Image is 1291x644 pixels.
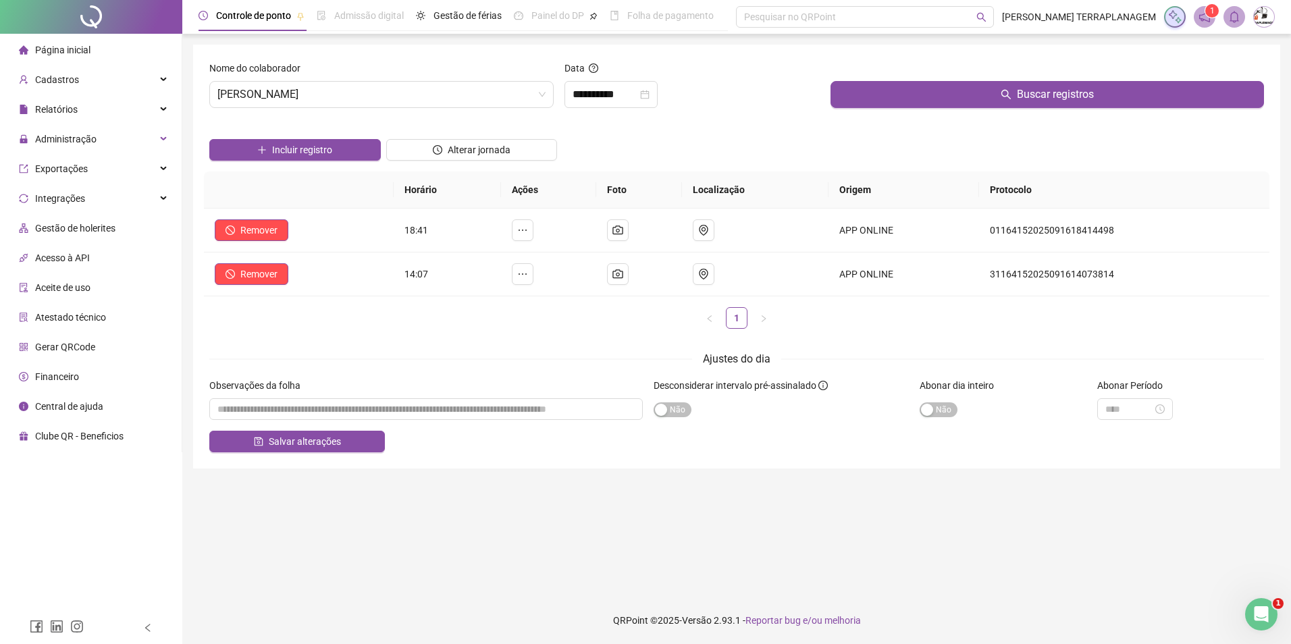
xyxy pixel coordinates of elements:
span: Data [564,63,585,74]
span: pushpin [589,12,598,20]
span: bell [1228,11,1240,23]
th: Foto [596,171,682,209]
span: Remover [240,223,278,238]
span: question-circle [589,63,598,73]
span: book [610,11,619,20]
span: linkedin [50,620,63,633]
span: home [19,45,28,55]
button: right [753,307,774,329]
span: left [706,315,714,323]
img: sparkle-icon.fc2bf0ac1784a2077858766a79e2daf3.svg [1167,9,1182,24]
td: 31164152025091614073814 [979,252,1269,296]
td: APP ONLINE [828,209,979,252]
span: 18:41 [404,225,428,236]
span: Ajustes do dia [703,352,770,365]
span: Gestão de holerites [35,223,115,234]
span: 1 [1273,598,1284,609]
span: Gerar QRCode [35,342,95,352]
span: Clube QR - Beneficios [35,431,124,441]
span: Integrações [35,193,85,204]
span: camera [612,225,623,236]
span: api [19,253,28,263]
span: search [1001,89,1011,100]
span: facebook [30,620,43,633]
li: Próxima página [753,307,774,329]
span: environment [698,269,709,279]
th: Origem [828,171,979,209]
span: Reportar bug e/ou melhoria [745,615,861,626]
button: Incluir registro [209,139,381,161]
img: 52531 [1254,7,1274,27]
span: Controle de ponto [216,10,291,21]
span: clock-circle [433,145,442,155]
th: Protocolo [979,171,1269,209]
button: Salvar alterações [209,431,385,452]
iframe: Intercom live chat [1245,598,1277,630]
span: info-circle [19,402,28,411]
a: Alterar jornada [386,146,558,157]
li: 1 [726,307,747,329]
th: Horário [394,171,501,209]
span: ellipsis [517,225,528,236]
span: user-add [19,75,28,84]
label: Abonar Período [1097,378,1171,393]
span: Incluir registro [272,142,332,157]
span: lock [19,134,28,144]
span: Versão [682,615,712,626]
span: 1 [1210,6,1215,16]
label: Nome do colaborador [209,61,309,76]
span: stop [226,225,235,235]
span: Alterar jornada [448,142,510,157]
span: search [976,12,986,22]
span: Relatórios [35,104,78,115]
button: Remover [215,219,288,241]
td: 01164152025091618414498 [979,209,1269,252]
a: 1 [727,308,747,328]
span: instagram [70,620,84,633]
span: save [254,437,263,446]
span: dashboard [514,11,523,20]
span: audit [19,283,28,292]
span: Remover [240,267,278,281]
span: Exportações [35,163,88,174]
span: CARLA CAROLINA MACHADO [217,82,546,107]
td: APP ONLINE [828,252,979,296]
span: clock-circle [199,11,208,20]
footer: QRPoint © 2025 - 2.93.1 - [182,597,1291,644]
span: Salvar alterações [269,434,341,449]
span: Buscar registros [1017,86,1094,103]
th: Localização [682,171,828,209]
span: file-done [317,11,326,20]
span: Cadastros [35,74,79,85]
span: Financeiro [35,371,79,382]
span: camera [612,269,623,279]
span: ellipsis [517,269,528,279]
span: stop [226,269,235,279]
label: Observações da folha [209,378,309,393]
span: file [19,105,28,114]
span: [PERSON_NAME] TERRAPLANAGEM [1002,9,1156,24]
li: Página anterior [699,307,720,329]
span: Painel do DP [531,10,584,21]
th: Ações [501,171,596,209]
span: right [760,315,768,323]
span: dollar [19,372,28,381]
button: Alterar jornada [386,139,558,161]
span: Atestado técnico [35,312,106,323]
button: Remover [215,263,288,285]
span: Aceite de uso [35,282,90,293]
span: 14:07 [404,269,428,279]
span: qrcode [19,342,28,352]
span: environment [698,225,709,236]
span: Folha de pagamento [627,10,714,21]
span: export [19,164,28,173]
sup: 1 [1205,4,1219,18]
span: left [143,623,153,633]
span: info-circle [818,381,828,390]
span: sun [416,11,425,20]
span: Página inicial [35,45,90,55]
span: apartment [19,223,28,233]
span: plus [257,145,267,155]
span: pushpin [296,12,305,20]
span: Central de ajuda [35,401,103,412]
